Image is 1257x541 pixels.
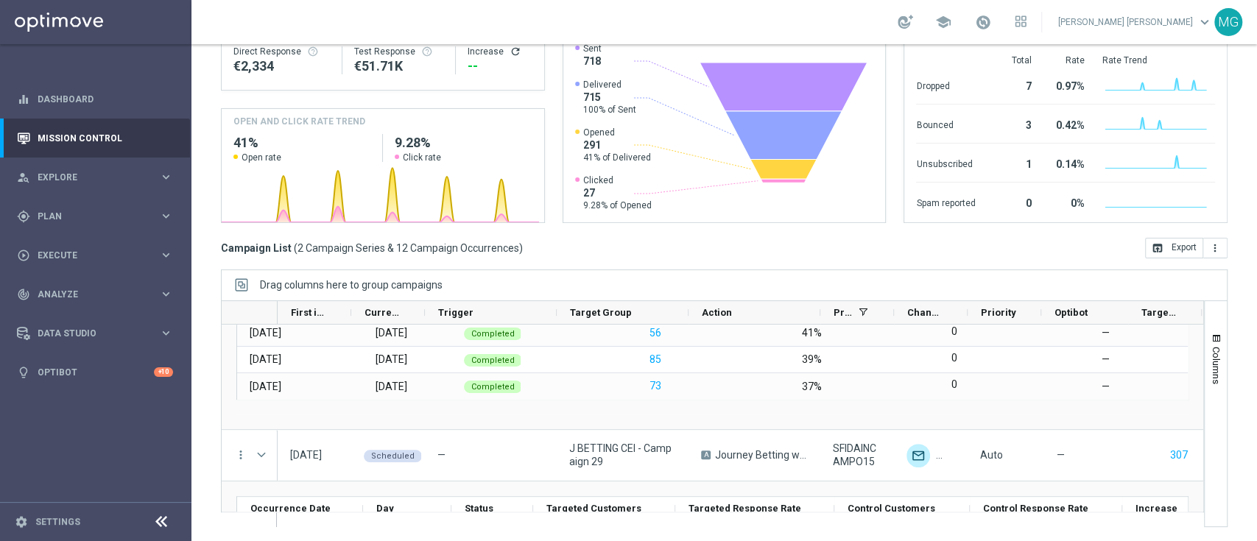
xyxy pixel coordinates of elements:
i: refresh [510,46,521,57]
i: open_in_browser [1152,242,1163,254]
button: 73 [648,377,663,395]
div: €51,709 [354,57,444,75]
div: 1 [993,151,1031,174]
a: Mission Control [38,119,173,158]
span: Journey Betting w6 DEP top [715,448,808,462]
div: track_changes Analyze keyboard_arrow_right [16,289,174,300]
div: -- [468,57,532,75]
a: [PERSON_NAME] [PERSON_NAME]keyboard_arrow_down [1057,11,1214,33]
span: Promotions [834,307,853,318]
div: +10 [154,367,173,377]
i: equalizer [17,93,30,106]
span: 291 [583,138,651,152]
span: Execute [38,251,159,260]
div: Direct Response [233,46,330,57]
button: person_search Explore keyboard_arrow_right [16,172,174,183]
span: Open rate [242,152,281,163]
colored-tag: Completed [464,379,522,393]
span: Click rate [403,152,441,163]
div: 39% [802,353,822,366]
span: Explore [38,173,159,182]
div: Execute [17,249,159,262]
colored-tag: Completed [464,353,522,367]
span: — [1057,448,1065,462]
span: 2 Campaign Series & 12 Campaign Occurrences [297,241,519,255]
div: — [1102,380,1110,393]
div: 41% [802,326,822,339]
button: lightbulb Optibot +10 [16,367,174,378]
span: 100% of Sent [583,104,636,116]
div: Spam reported [916,190,975,213]
div: 0.14% [1049,151,1084,174]
div: MG [1214,8,1242,36]
i: keyboard_arrow_right [159,209,173,223]
div: Data Studio [17,327,159,340]
button: gps_fixed Plan keyboard_arrow_right [16,211,174,222]
i: keyboard_arrow_right [159,248,173,262]
a: Optibot [38,353,154,392]
div: Test Response [354,46,444,57]
span: Columns [1211,347,1222,384]
div: 30 Jul 2025 [250,353,281,366]
span: Action [702,307,732,318]
i: gps_fixed [17,210,30,223]
span: 718 [583,54,602,68]
button: more_vert [1203,238,1228,258]
div: 7 [993,73,1031,96]
span: Day [376,503,394,514]
colored-tag: Scheduled [364,448,422,462]
span: SFIDAINCAMPO15 [833,442,881,468]
span: J BETTING CEI - Campaign 29 [569,442,676,468]
span: Scheduled [371,451,415,461]
span: Analyze [38,290,159,299]
span: — [437,449,446,461]
div: Wednesday [376,380,407,393]
i: lightbulb [17,366,30,379]
span: Targeted Customers [1141,307,1177,318]
span: 27 [583,186,652,199]
button: equalizer Dashboard [16,93,174,105]
span: ( [294,241,297,255]
label: 0 [951,378,957,391]
div: Mission Control [17,119,173,158]
button: more_vert [234,448,247,462]
span: A [701,450,711,459]
span: Opened [583,127,651,138]
span: Targeted Response Rate [689,503,801,514]
span: Targeted Customers [546,503,641,514]
i: keyboard_arrow_right [159,326,173,340]
button: Mission Control [16,132,174,144]
div: Increase [468,46,532,57]
div: 0.97% [1049,73,1084,96]
div: 37% [802,380,822,393]
i: keyboard_arrow_right [159,287,173,301]
span: Channel [907,307,943,318]
colored-tag: Completed [464,326,522,340]
div: Bounced [916,112,975,135]
span: Sent [583,43,602,54]
div: Rate Trend [1102,54,1215,66]
div: Analyze [17,288,159,301]
i: play_circle_outline [17,249,30,262]
div: Unsubscribed [916,151,975,174]
div: — [1102,353,1110,366]
button: 85 [648,350,663,369]
button: 307 [1169,446,1189,464]
span: Delivered [583,79,636,91]
h3: Campaign List [221,241,523,255]
h4: OPEN AND CLICK RATE TREND [233,115,365,128]
span: Current Status [365,307,400,318]
div: Plan [17,210,159,223]
span: Drag columns here to group campaigns [260,279,443,291]
button: Data Studio keyboard_arrow_right [16,328,174,339]
div: Dashboard [17,79,173,119]
div: Total [993,54,1031,66]
span: Auto [980,449,1003,461]
h2: 41% [233,134,370,152]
